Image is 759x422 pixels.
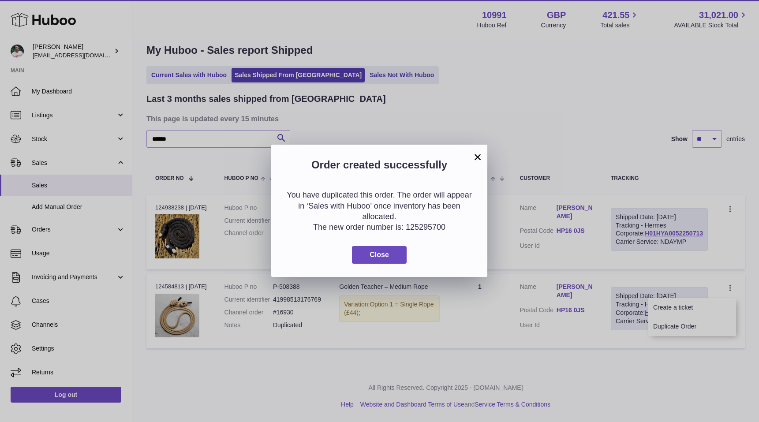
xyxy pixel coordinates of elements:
button: Close [352,246,407,264]
button: × [472,152,483,162]
h2: Order created successfully [284,158,474,176]
p: The new order number is: 125295700 [284,222,474,232]
span: Close [370,251,389,258]
p: You have duplicated this order. The order will appear in ‘Sales with Huboo’ once inventory has be... [284,190,474,222]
